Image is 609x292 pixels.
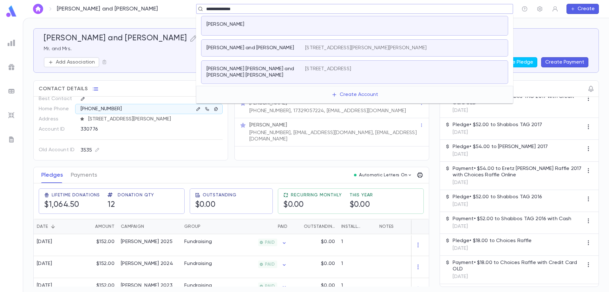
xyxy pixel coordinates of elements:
[338,256,376,278] div: 1
[184,239,212,245] div: Fundraising
[453,260,583,272] p: Payment • $18.00 to Choices Raffle with Credit Card OLD
[453,151,548,158] p: [DATE]
[8,63,15,71] img: campaigns_grey.99e729a5f7ee94e3726e6486bddda8f1.svg
[44,46,588,52] p: Mr. and Mrs.
[39,94,75,104] p: Best Contact
[52,193,100,198] span: Lifetime Donations
[249,108,406,114] p: [PHONE_NUMBER], 17329057224, [EMAIL_ADDRESS][DOMAIN_NAME]
[121,282,173,289] div: Eretz Yisroel Raffle 2023
[41,167,63,183] button: Pledges
[321,282,335,289] p: $0.00
[195,200,237,210] h5: $0.00
[541,57,588,67] button: Create Payment
[453,107,583,114] p: [DATE]
[144,221,154,232] button: Sort
[48,221,58,232] button: Sort
[76,256,118,278] div: $152.00
[5,5,18,17] img: logo
[8,39,15,47] img: reports_grey.c525e4749d1bce6a11f5fe2a8de1b229.svg
[341,219,363,234] div: Installments
[71,167,97,183] button: Payments
[363,221,373,232] button: Sort
[37,282,52,289] div: [DATE]
[350,200,373,210] h5: $0.00
[321,261,335,267] p: $0.00
[39,114,75,124] p: Address
[453,180,583,186] p: [DATE]
[8,112,15,119] img: imports_grey.530a8a0e642e233f2baf0ef88e8c9fcb.svg
[262,240,277,245] span: PAID
[294,221,304,232] button: Sort
[121,219,144,234] div: Campaign
[8,87,15,95] img: batches_grey.339ca447c9d9533ef1741baa751efc33.svg
[229,219,291,234] div: Paid
[200,221,211,232] button: Sort
[453,238,532,244] p: Pledge • $18.00 to Choices Raffle
[262,284,277,289] span: PAID
[453,274,583,280] p: [DATE]
[351,171,415,180] button: Automatic Letters On
[57,5,158,12] p: [PERSON_NAME] and [PERSON_NAME]
[262,262,277,267] span: PAID
[206,21,244,28] p: [PERSON_NAME]
[184,219,200,234] div: Group
[494,57,537,67] button: Create Pledge
[86,116,223,122] span: [STREET_ADDRESS][PERSON_NAME]
[268,221,278,232] button: Sort
[453,216,571,222] p: Payment • $52.00 to Shabbos TAG 2016 with Cash
[95,219,115,234] div: Amount
[118,193,154,198] span: Donation Qty
[566,4,599,14] button: Create
[44,200,100,210] h5: $1,064.50
[76,219,118,234] div: Amount
[350,193,373,198] span: This Year
[81,124,191,134] div: 330776
[453,245,532,252] p: [DATE]
[44,34,187,43] h5: [PERSON_NAME] and [PERSON_NAME]
[39,145,75,155] p: Old Account ID
[453,201,542,208] p: [DATE]
[376,219,455,234] div: Notes
[118,219,181,234] div: Campaign
[453,93,583,106] p: Payment • $52.00 to Shabbos TAG 2017 with Credit Card OLD
[291,219,338,234] div: Outstanding
[206,66,298,78] p: [PERSON_NAME] [PERSON_NAME] and [PERSON_NAME] [PERSON_NAME]
[338,234,376,256] div: 1
[305,66,351,72] p: [STREET_ADDRESS]
[359,173,407,178] p: Automatic Letters On
[37,219,48,234] div: Date
[453,122,542,128] p: Pledge • $52.00 to Shabbos TAG 2017
[453,166,583,178] p: Payment • $54.00 to Eretz [PERSON_NAME] Raffle 2017 with Choices Raffle Online
[85,221,95,232] button: Sort
[37,239,52,245] div: [DATE]
[206,45,294,51] p: [PERSON_NAME] and [PERSON_NAME]
[81,146,100,154] div: 3535
[379,219,394,234] div: Notes
[108,200,154,210] h5: 12
[184,282,212,289] div: Fundraising
[453,223,571,230] p: [DATE]
[39,86,88,92] span: Contact Details
[203,193,237,198] span: Outstanding
[8,136,15,143] img: letters_grey.7941b92b52307dd3b8a917253454ce1c.svg
[184,261,212,267] div: Fundraising
[326,89,383,101] button: Create Account
[249,130,419,142] p: [PHONE_NUMBER], [EMAIL_ADDRESS][DOMAIN_NAME], [EMAIL_ADDRESS][DOMAIN_NAME]
[181,219,229,234] div: Group
[34,6,42,11] img: home_white.a664292cf8c1dea59945f0da9f25487c.svg
[39,124,75,134] p: Account ID
[321,239,335,245] p: $0.00
[56,59,95,65] p: Add Association
[278,219,287,234] div: Paid
[291,193,342,198] span: Recurring Monthly
[453,194,542,200] p: Pledge • $52.00 to Shabbos TAG 2016
[81,106,122,112] p: [PHONE_NUMBER]
[39,104,75,114] p: Home Phone
[304,219,335,234] div: Outstanding
[76,234,118,256] div: $152.00
[249,122,287,128] p: [PERSON_NAME]
[305,45,427,51] p: [STREET_ADDRESS][PERSON_NAME][PERSON_NAME]
[44,57,99,67] button: Add Association
[453,144,548,150] p: Pledge • $54.00 to [PERSON_NAME] 2017
[453,129,542,136] p: [DATE]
